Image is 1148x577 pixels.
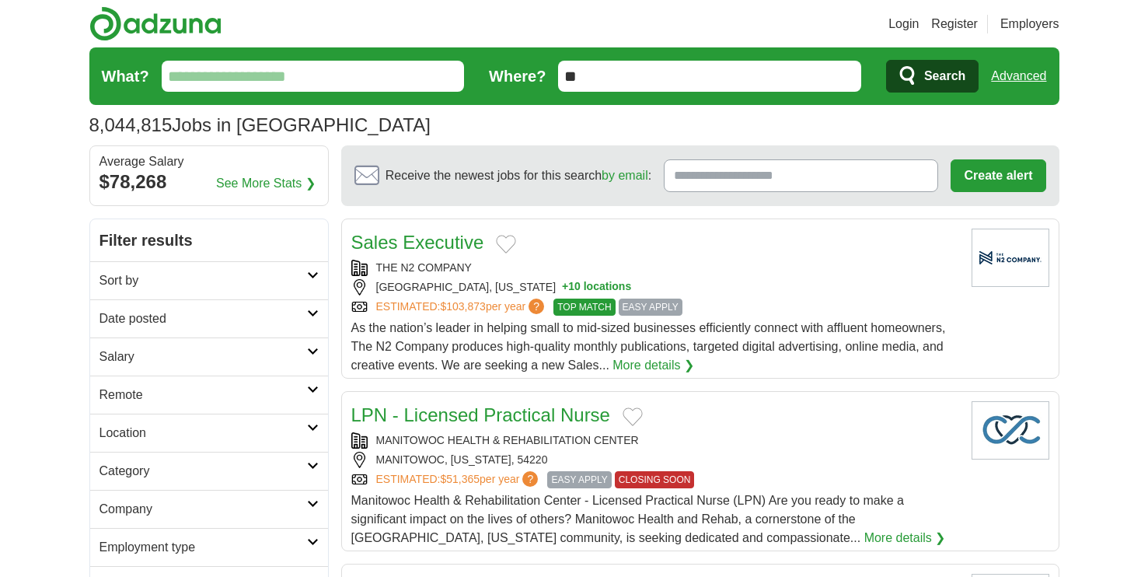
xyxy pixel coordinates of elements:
[89,6,222,41] img: Adzuna logo
[602,169,648,182] a: by email
[376,471,542,488] a: ESTIMATED:$51,365per year?
[216,174,316,193] a: See More Stats ❯
[351,404,610,425] a: LPN - Licensed Practical Nurse
[90,452,328,490] a: Category
[102,65,149,88] label: What?
[615,471,695,488] span: CLOSING SOON
[864,529,946,547] a: More details ❯
[99,386,307,404] h2: Remote
[90,490,328,528] a: Company
[351,321,946,372] span: As the nation’s leader in helping small to mid-sized businesses efficiently connect with affluent...
[553,299,615,316] span: TOP MATCH
[612,356,694,375] a: More details ❯
[90,528,328,566] a: Employment type
[99,424,307,442] h2: Location
[623,407,643,426] button: Add to favorite jobs
[619,299,682,316] span: EASY APPLY
[547,471,611,488] span: EASY APPLY
[951,159,1045,192] button: Create alert
[99,168,319,196] div: $78,268
[89,114,431,135] h1: Jobs in [GEOGRAPHIC_DATA]
[99,271,307,290] h2: Sort by
[90,337,328,376] a: Salary
[991,61,1046,92] a: Advanced
[99,538,307,557] h2: Employment type
[90,261,328,299] a: Sort by
[888,15,919,33] a: Login
[351,432,959,449] div: MANITOWOC HEALTH & REHABILITATION CENTER
[90,414,328,452] a: Location
[351,279,959,295] div: [GEOGRAPHIC_DATA], [US_STATE]
[351,494,904,544] span: Manitowoc Health & Rehabilitation Center - Licensed Practical Nurse (LPN) Are you ready to make a...
[90,299,328,337] a: Date posted
[529,299,544,314] span: ?
[90,376,328,414] a: Remote
[99,348,307,366] h2: Salary
[562,279,631,295] button: +10 locations
[972,229,1049,287] img: Company logo
[972,401,1049,460] img: Company logo
[99,156,319,168] div: Average Salary
[99,309,307,328] h2: Date posted
[489,65,546,88] label: Where?
[90,219,328,261] h2: Filter results
[1000,15,1059,33] a: Employers
[99,500,307,519] h2: Company
[440,300,485,313] span: $103,873
[89,111,173,139] span: 8,044,815
[924,61,965,92] span: Search
[351,452,959,468] div: MANITOWOC, [US_STATE], 54220
[351,260,959,276] div: THE N2 COMPANY
[99,462,307,481] h2: Category
[386,166,651,185] span: Receive the newest jobs for this search :
[496,235,516,254] button: Add to favorite jobs
[886,60,979,93] button: Search
[351,232,484,253] a: Sales Executive
[522,471,538,487] span: ?
[562,279,568,295] span: +
[440,473,480,485] span: $51,365
[376,299,548,316] a: ESTIMATED:$103,873per year?
[931,15,978,33] a: Register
